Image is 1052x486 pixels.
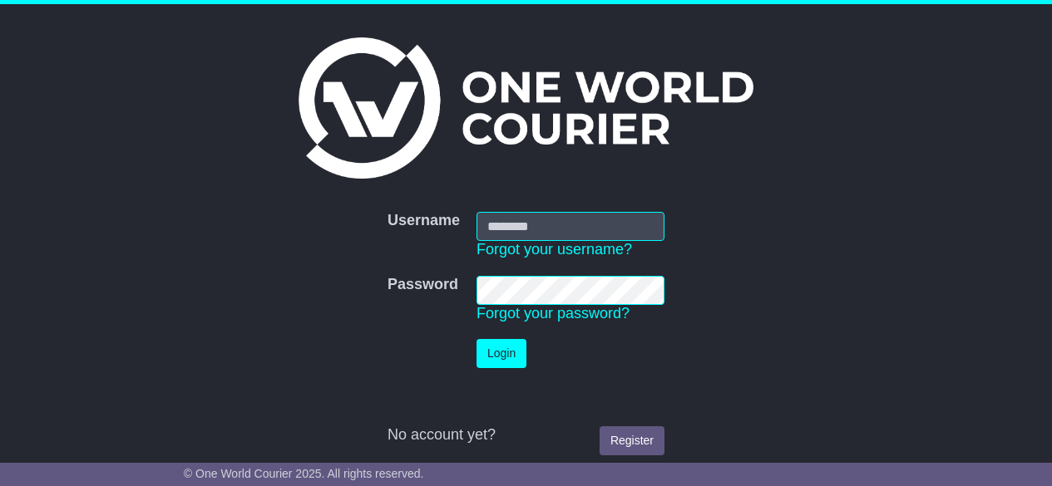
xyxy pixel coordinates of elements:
img: One World [299,37,753,179]
label: Password [388,276,458,294]
span: © One World Courier 2025. All rights reserved. [184,467,424,480]
label: Username [388,212,460,230]
a: Register [600,426,664,455]
a: Forgot your password? [477,305,630,322]
a: Forgot your username? [477,241,632,258]
div: No account yet? [388,426,664,444]
button: Login [477,339,526,368]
